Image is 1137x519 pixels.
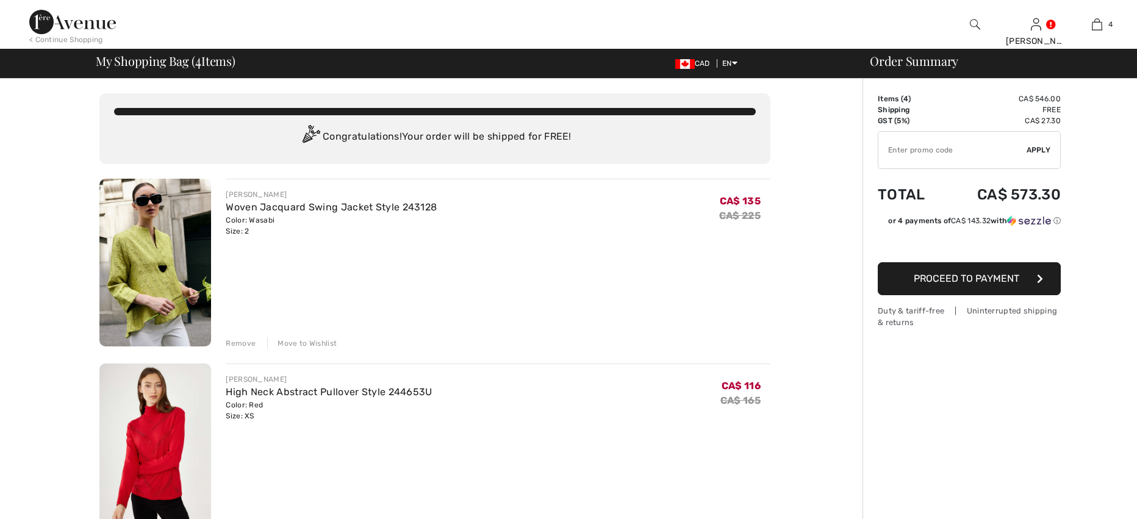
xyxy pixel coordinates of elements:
button: Proceed to Payment [878,262,1061,295]
span: 4 [1108,19,1113,30]
span: 4 [195,52,201,68]
span: 4 [903,95,908,103]
div: [PERSON_NAME] [226,189,437,200]
span: EN [722,59,737,68]
a: 4 [1067,17,1127,32]
div: or 4 payments ofCA$ 143.32withSezzle Click to learn more about Sezzle [878,215,1061,231]
div: Congratulations! Your order will be shipped for FREE! [114,125,756,149]
td: CA$ 27.30 [944,115,1061,126]
div: < Continue Shopping [29,34,103,45]
div: or 4 payments of with [888,215,1061,226]
div: Order Summary [855,55,1130,67]
div: Remove [226,338,256,349]
s: CA$ 165 [720,395,761,406]
td: CA$ 546.00 [944,93,1061,104]
div: Move to Wishlist [267,338,337,349]
span: CA$ 135 [720,195,761,207]
img: 1ère Avenue [29,10,116,34]
td: Shipping [878,104,944,115]
img: My Bag [1092,17,1102,32]
a: Woven Jacquard Swing Jacket Style 243128 [226,201,437,213]
img: My Info [1031,17,1041,32]
td: GST (5%) [878,115,944,126]
div: Color: Red Size: XS [226,399,432,421]
input: Promo code [878,132,1027,168]
div: Duty & tariff-free | Uninterrupted shipping & returns [878,305,1061,328]
div: [PERSON_NAME] [226,374,432,385]
iframe: PayPal-paypal [878,231,1061,258]
img: Canadian Dollar [675,59,695,69]
td: Items ( ) [878,93,944,104]
a: High Neck Abstract Pullover Style 244653U [226,386,432,398]
span: CAD [675,59,715,68]
img: search the website [970,17,980,32]
td: Total [878,174,944,215]
span: Apply [1027,145,1051,156]
span: CA$ 116 [722,380,761,392]
div: Color: Wasabi Size: 2 [226,215,437,237]
a: Sign In [1031,18,1041,30]
s: CA$ 225 [719,210,761,221]
img: Congratulation2.svg [298,125,323,149]
td: Free [944,104,1061,115]
img: Woven Jacquard Swing Jacket Style 243128 [99,179,211,346]
span: My Shopping Bag ( Items) [96,55,235,67]
div: [PERSON_NAME] [1006,35,1066,48]
iframe: Find more information here [909,170,1137,519]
